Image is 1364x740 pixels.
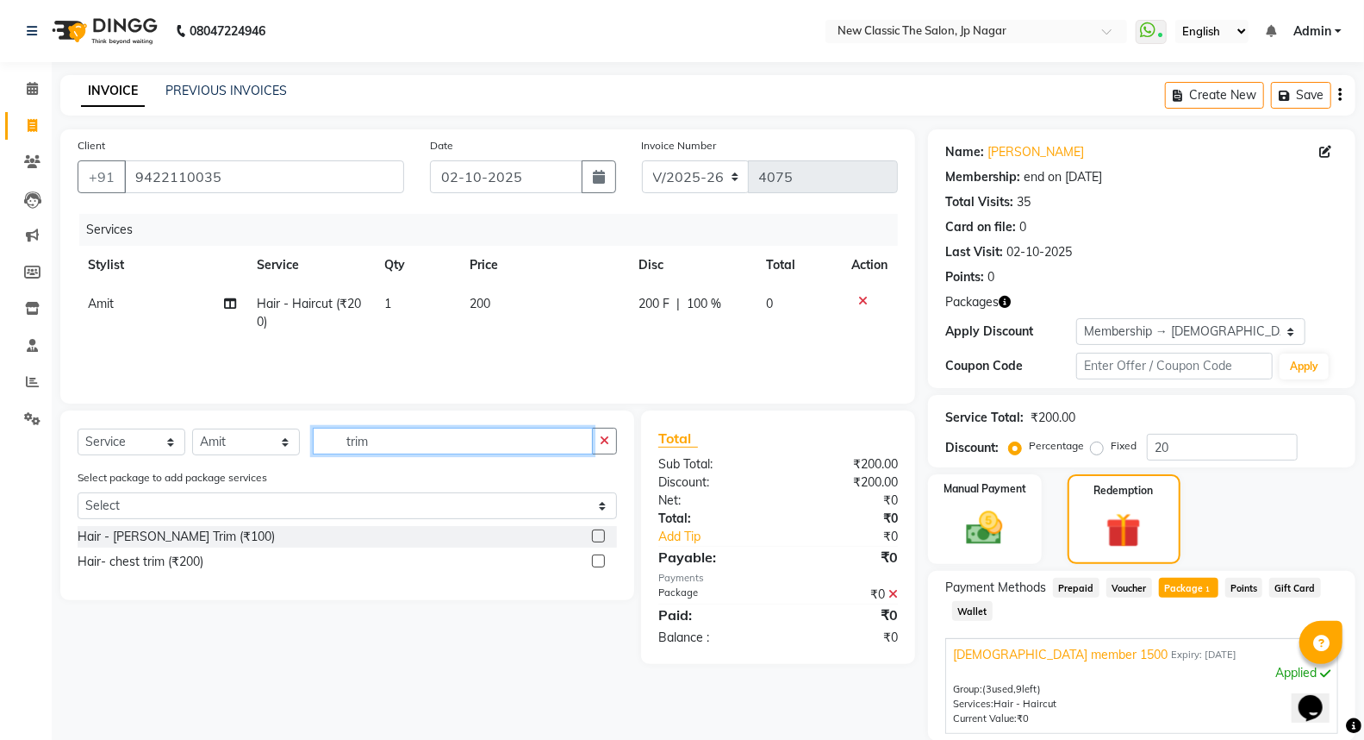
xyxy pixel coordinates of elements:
[1203,585,1212,595] span: 1
[257,296,361,329] span: Hair - Haircut (₹200)
[676,295,680,313] span: |
[1269,578,1321,598] span: Gift Card
[778,510,911,528] div: ₹0
[945,243,1003,261] div: Last Visit:
[982,683,1041,695] span: used, left)
[645,473,778,492] div: Discount:
[1016,683,1022,695] span: 9
[945,293,999,311] span: Packages
[78,553,203,571] div: Hair- chest trim (₹200)
[945,268,984,286] div: Points:
[246,246,374,285] th: Service
[1159,578,1218,598] span: Package
[78,528,275,546] div: Hair - [PERSON_NAME] Trim (₹100)
[778,473,911,492] div: ₹200.00
[841,246,898,285] th: Action
[1106,578,1152,598] span: Voucher
[642,138,717,154] label: Invoice Number
[944,481,1026,497] label: Manual Payment
[778,605,911,625] div: ₹0
[470,296,490,311] span: 200
[645,455,778,473] div: Sub Total:
[778,629,911,647] div: ₹0
[124,160,404,193] input: Search by Name/Mobile/Email/Code
[945,409,1024,427] div: Service Total:
[945,439,999,457] div: Discount:
[945,168,1020,186] div: Membership:
[645,492,778,510] div: Net:
[1006,243,1072,261] div: 02-10-2025
[1029,438,1084,454] label: Percentage
[953,698,993,710] span: Services:
[778,492,911,510] div: ₹0
[78,246,246,285] th: Stylist
[952,601,993,621] span: Wallet
[645,528,800,546] a: Add Tip
[982,683,992,695] span: (3
[1225,578,1263,598] span: Points
[987,143,1084,161] a: [PERSON_NAME]
[1111,438,1137,454] label: Fixed
[645,547,778,568] div: Payable:
[165,83,287,98] a: PREVIOUS INVOICES
[658,430,698,448] span: Total
[638,295,670,313] span: 200 F
[1292,671,1347,723] iframe: chat widget
[945,193,1013,211] div: Total Visits:
[953,683,982,695] span: Group:
[945,579,1046,597] span: Payment Methods
[645,510,778,528] div: Total:
[800,528,911,546] div: ₹0
[1271,82,1331,109] button: Save
[1017,712,1029,724] span: ₹0
[1019,218,1026,236] div: 0
[1024,168,1102,186] div: end on [DATE]
[756,246,841,285] th: Total
[1017,193,1031,211] div: 35
[44,7,162,55] img: logo
[78,160,126,193] button: +91
[81,76,145,107] a: INVOICE
[459,246,628,285] th: Price
[1076,353,1273,379] input: Enter Offer / Coupon Code
[384,296,391,311] span: 1
[953,712,1017,724] span: Current Value:
[945,323,1076,341] div: Apply Discount
[1094,483,1154,499] label: Redemption
[778,455,911,473] div: ₹200.00
[78,470,267,486] label: Select package to add package services
[658,571,898,586] div: Payments
[1053,578,1099,598] span: Prepaid
[78,138,105,154] label: Client
[778,547,911,568] div: ₹0
[88,296,114,311] span: Amit
[766,296,773,311] span: 0
[778,586,911,604] div: ₹0
[313,428,593,455] input: Search or Scan
[1280,354,1329,379] button: Apply
[190,7,265,55] b: 08047224946
[1171,648,1236,662] span: Expiry: [DATE]
[430,138,453,154] label: Date
[945,357,1076,375] div: Coupon Code
[993,698,1056,710] span: Hair - Haircut
[955,507,1014,549] img: _cash.svg
[953,664,1330,682] div: Applied
[79,214,911,246] div: Services
[1095,509,1152,552] img: _gift.svg
[987,268,994,286] div: 0
[1165,82,1264,109] button: Create New
[945,218,1016,236] div: Card on file:
[1031,409,1075,427] div: ₹200.00
[645,586,778,604] div: Package
[945,143,984,161] div: Name:
[1293,22,1331,41] span: Admin
[645,629,778,647] div: Balance :
[374,246,459,285] th: Qty
[628,246,756,285] th: Disc
[953,646,1168,664] span: [DEMOGRAPHIC_DATA] member 1500
[687,295,721,313] span: 100 %
[645,605,778,625] div: Paid:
